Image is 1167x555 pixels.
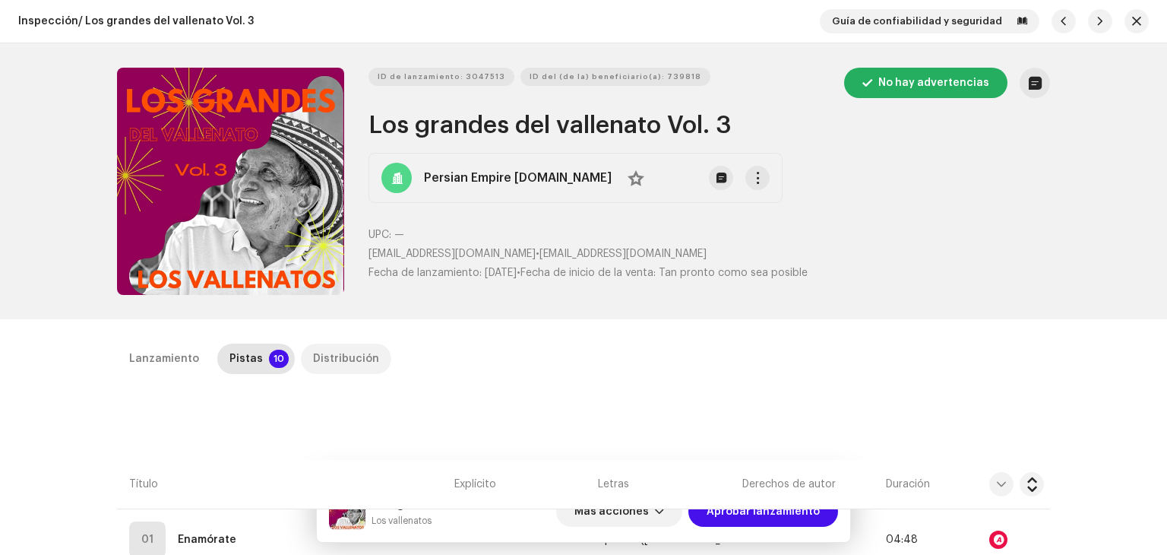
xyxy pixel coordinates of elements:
span: [EMAIL_ADDRESS][DOMAIN_NAME] [368,249,536,259]
button: ID de lanzamiento: 3047513 [368,68,514,86]
span: 04:48 [886,534,918,545]
span: Fecha de lanzamiento: [368,268,482,278]
div: Pistas [229,344,263,374]
button: Más acciones [556,496,682,527]
div: Distribución [313,344,379,374]
span: Tan pronto como sea posible [659,268,808,278]
span: — [394,230,404,240]
strong: Persian Empire [DOMAIN_NAME] [424,169,612,187]
span: Derechos de autor [742,477,836,492]
span: Duración [886,477,930,492]
img: 2a9a6bcb-d899-42cc-890e-2de121a6457d [329,493,365,530]
span: Fecha de inicio de la venta: [520,268,656,278]
span: Explícito [454,477,496,492]
span: UPC: [368,230,391,240]
small: Los grandes del vallenato Vol. 3 [372,513,550,528]
span: [EMAIL_ADDRESS][DOMAIN_NAME] [539,249,707,259]
span: ID de lanzamiento: 3047513 [378,62,505,92]
span: Más acciones [574,496,649,527]
span: [DATE] [485,268,517,278]
h2: Los grandes del vallenato Vol. 3 [368,110,1050,141]
span: ID del (de la) beneficiario(a): 739818 [530,62,701,92]
span: • [368,268,520,278]
button: Aprobar lanzamiento [688,496,838,527]
button: ID del (de la) beneficiario(a): 739818 [520,68,710,86]
span: Aprobar lanzamiento [707,496,820,527]
p: • [368,246,1050,262]
span: Letras [598,477,629,492]
p-badge: 10 [269,350,289,368]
